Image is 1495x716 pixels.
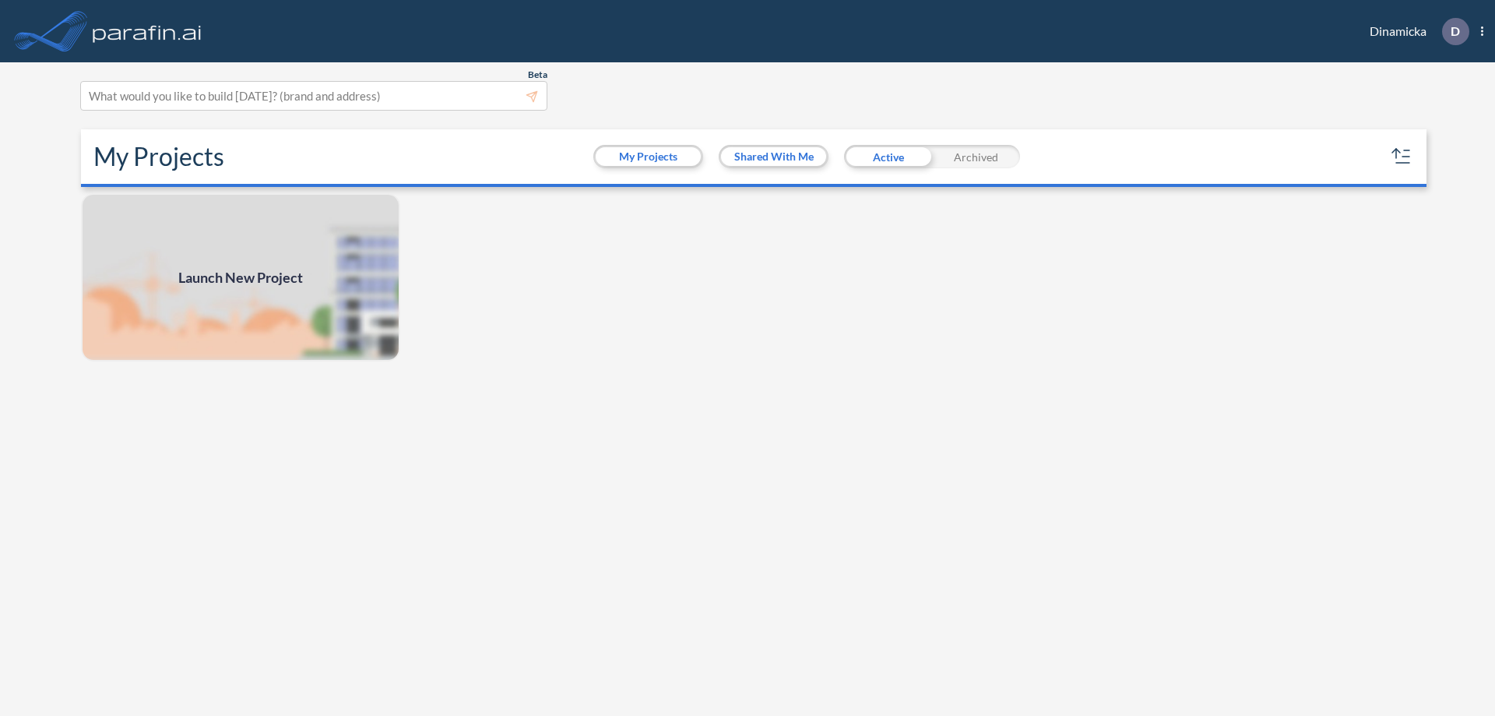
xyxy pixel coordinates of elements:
[721,147,826,166] button: Shared With Me
[1389,144,1414,169] button: sort
[1451,24,1460,38] p: D
[596,147,701,166] button: My Projects
[528,69,547,81] span: Beta
[93,142,224,171] h2: My Projects
[90,16,205,47] img: logo
[932,145,1020,168] div: Archived
[81,193,400,362] img: add
[844,145,932,168] div: Active
[178,267,303,288] span: Launch New Project
[1346,18,1483,45] div: Dinamicka
[81,193,400,362] a: Launch New Project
